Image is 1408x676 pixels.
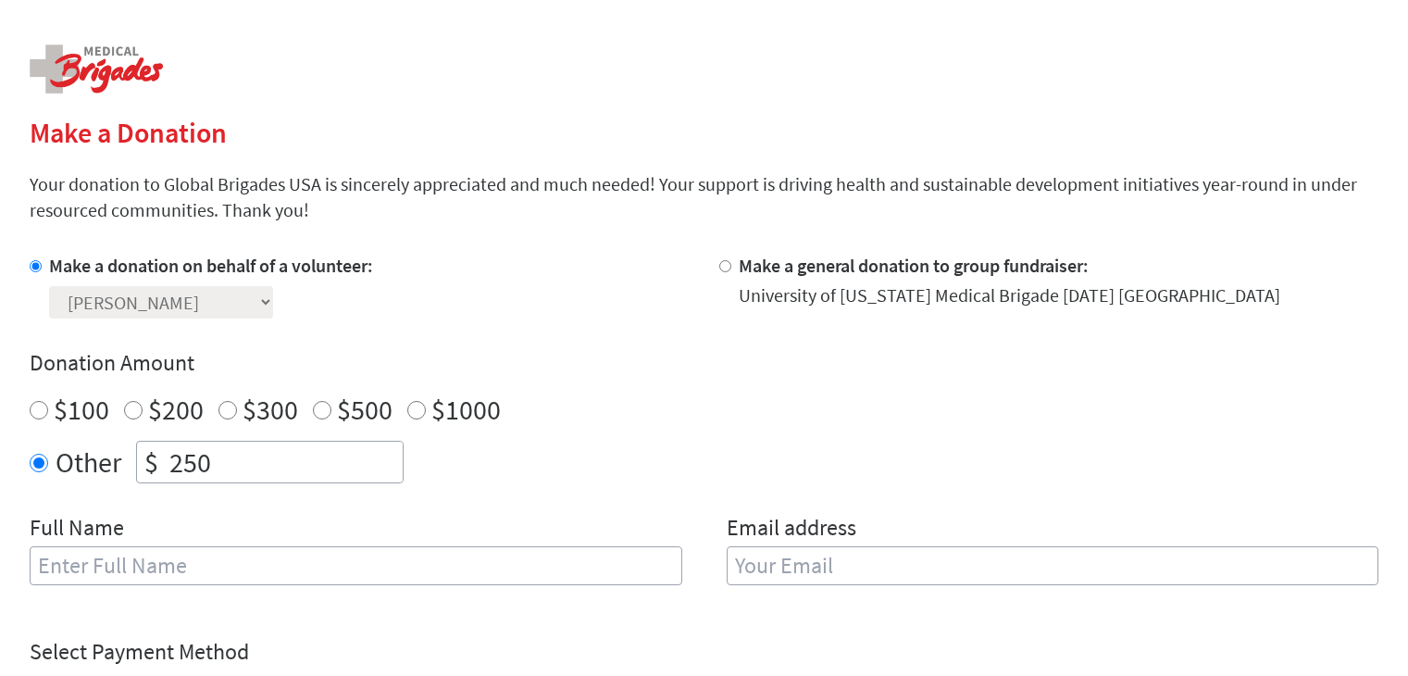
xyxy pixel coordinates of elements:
[739,282,1280,308] div: University of [US_STATE] Medical Brigade [DATE] [GEOGRAPHIC_DATA]
[30,546,682,585] input: Enter Full Name
[727,546,1379,585] input: Your Email
[30,171,1378,223] p: Your donation to Global Brigades USA is sincerely appreciated and much needed! Your support is dr...
[431,392,501,427] label: $1000
[166,442,403,482] input: Enter Amount
[30,348,1378,378] h4: Donation Amount
[243,392,298,427] label: $300
[727,513,856,546] label: Email address
[56,441,121,483] label: Other
[137,442,166,482] div: $
[30,637,1378,667] h4: Select Payment Method
[739,254,1089,277] label: Make a general donation to group fundraiser:
[148,392,204,427] label: $200
[30,513,124,546] label: Full Name
[30,44,163,94] img: logo-medical.png
[30,116,1378,149] h2: Make a Donation
[337,392,392,427] label: $500
[54,392,109,427] label: $100
[49,254,373,277] label: Make a donation on behalf of a volunteer:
